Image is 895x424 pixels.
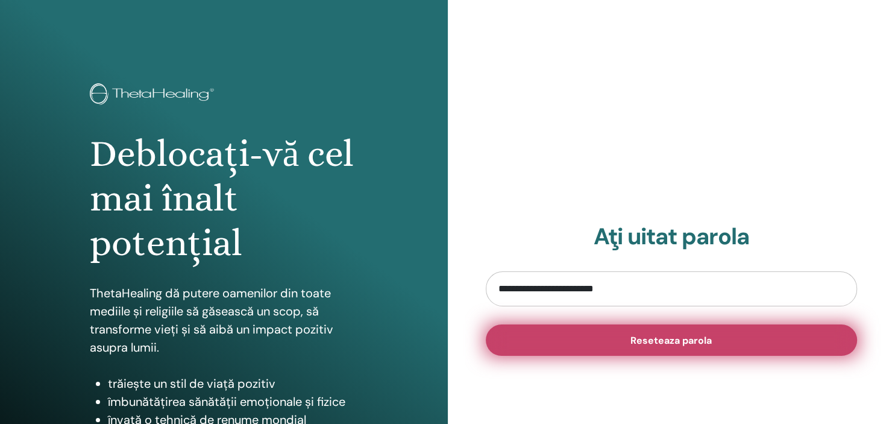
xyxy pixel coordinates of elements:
[486,223,858,251] h2: Aţi uitat parola
[486,324,858,356] button: Reseteaza parola
[90,284,358,356] p: ThetaHealing dă putere oamenilor din toate mediile și religiile să găsească un scop, să transform...
[630,334,712,347] span: Reseteaza parola
[90,131,358,266] h1: Deblocați-vă cel mai înalt potențial
[108,393,358,411] li: îmbunătățirea sănătății emoționale și fizice
[108,375,358,393] li: trăiește un stil de viață pozitiv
